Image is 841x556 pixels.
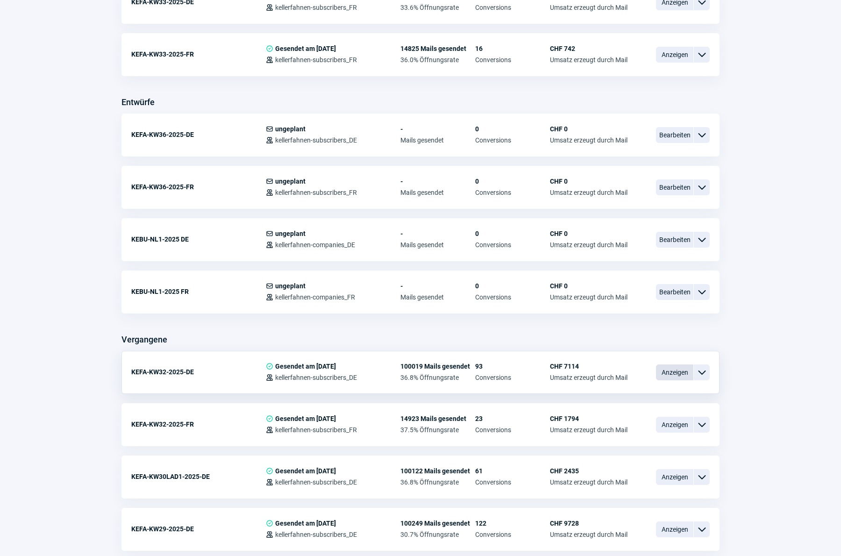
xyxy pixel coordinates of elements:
span: 61 [475,467,550,475]
span: Bearbeiten [656,179,693,195]
span: CHF 9728 [550,520,627,527]
span: Conversions [475,56,550,64]
span: CHF 1794 [550,415,627,422]
span: Gesendet am [DATE] [275,45,336,52]
h3: Entwürfe [121,95,155,110]
span: Mails gesendet [400,241,475,249]
span: Conversions [475,531,550,538]
span: Anzeigen [656,47,693,63]
span: Bearbeiten [656,232,693,248]
span: ungeplant [275,230,306,237]
span: kellerfahnen-subscribers_DE [275,374,357,381]
span: Gesendet am [DATE] [275,520,336,527]
span: 33.6% Öffnungsrate [400,4,475,11]
span: kellerfahnen-subscribers_FR [275,189,357,196]
span: 0 [475,282,550,290]
span: Umsatz erzeugt durch Mail [550,531,627,538]
span: 0 [475,178,550,185]
span: kellerfahnen-subscribers_FR [275,426,357,434]
div: KEBU-NL1-2025 DE [131,230,266,249]
span: Anzeigen [656,364,693,380]
span: 23 [475,415,550,422]
span: Conversions [475,189,550,196]
span: CHF 2435 [550,467,627,475]
h3: Vergangene [121,332,167,347]
div: KEFA-KW36-2025-FR [131,178,266,196]
span: Umsatz erzeugt durch Mail [550,4,627,11]
span: 100019 Mails gesendet [400,363,475,370]
span: Bearbeiten [656,284,693,300]
span: - [400,282,475,290]
span: Gesendet am [DATE] [275,363,336,370]
span: Anzeigen [656,417,693,433]
span: kellerfahnen-subscribers_FR [275,4,357,11]
span: ungeplant [275,178,306,185]
div: KEFA-KW30LAD1-2025-DE [131,467,266,486]
span: kellerfahnen-subscribers_DE [275,136,357,144]
span: 122 [475,520,550,527]
span: Mails gesendet [400,189,475,196]
span: Conversions [475,293,550,301]
span: ungeplant [275,125,306,133]
span: Umsatz erzeugt durch Mail [550,426,627,434]
span: Mails gesendet [400,293,475,301]
span: 36.8% Öffnungsrate [400,478,475,486]
span: 100122 Mails gesendet [400,467,475,475]
span: CHF 0 [550,125,627,133]
span: Umsatz erzeugt durch Mail [550,374,627,381]
div: KEFA-KW33-2025-FR [131,45,266,64]
span: kellerfahnen-subscribers_DE [275,478,357,486]
span: CHF 0 [550,178,627,185]
div: KEFA-KW29-2025-DE [131,520,266,538]
span: CHF 742 [550,45,627,52]
span: Umsatz erzeugt durch Mail [550,241,627,249]
span: Umsatz erzeugt durch Mail [550,189,627,196]
span: kellerfahnen-companies_DE [275,241,355,249]
span: 30.7% Öffnungsrate [400,531,475,538]
span: 0 [475,230,550,237]
span: 36.8% Öffnungsrate [400,374,475,381]
span: 100249 Mails gesendet [400,520,475,527]
span: Anzeigen [656,521,693,537]
span: Umsatz erzeugt durch Mail [550,56,627,64]
span: Gesendet am [DATE] [275,415,336,422]
span: Umsatz erzeugt durch Mail [550,293,627,301]
span: 36.0% Öffnungsrate [400,56,475,64]
span: Mails gesendet [400,136,475,144]
span: Conversions [475,4,550,11]
span: Conversions [475,136,550,144]
span: Conversions [475,426,550,434]
span: Umsatz erzeugt durch Mail [550,136,627,144]
span: Anzeigen [656,469,693,485]
span: kellerfahnen-subscribers_FR [275,56,357,64]
span: CHF 7114 [550,363,627,370]
span: kellerfahnen-companies_FR [275,293,355,301]
span: Conversions [475,374,550,381]
span: 0 [475,125,550,133]
span: kellerfahnen-subscribers_DE [275,531,357,538]
span: 37.5% Öffnungsrate [400,426,475,434]
span: CHF 0 [550,230,627,237]
span: Conversions [475,478,550,486]
span: 14825 Mails gesendet [400,45,475,52]
span: ungeplant [275,282,306,290]
div: KEFA-KW36-2025-DE [131,125,266,144]
div: KEFA-KW32-2025-FR [131,415,266,434]
span: - [400,230,475,237]
span: Umsatz erzeugt durch Mail [550,478,627,486]
div: KEBU-NL1-2025 FR [131,282,266,301]
div: KEFA-KW32-2025-DE [131,363,266,381]
span: 14923 Mails gesendet [400,415,475,422]
span: - [400,125,475,133]
span: Bearbeiten [656,127,693,143]
span: - [400,178,475,185]
span: 16 [475,45,550,52]
span: CHF 0 [550,282,627,290]
span: Conversions [475,241,550,249]
span: Gesendet am [DATE] [275,467,336,475]
span: 93 [475,363,550,370]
